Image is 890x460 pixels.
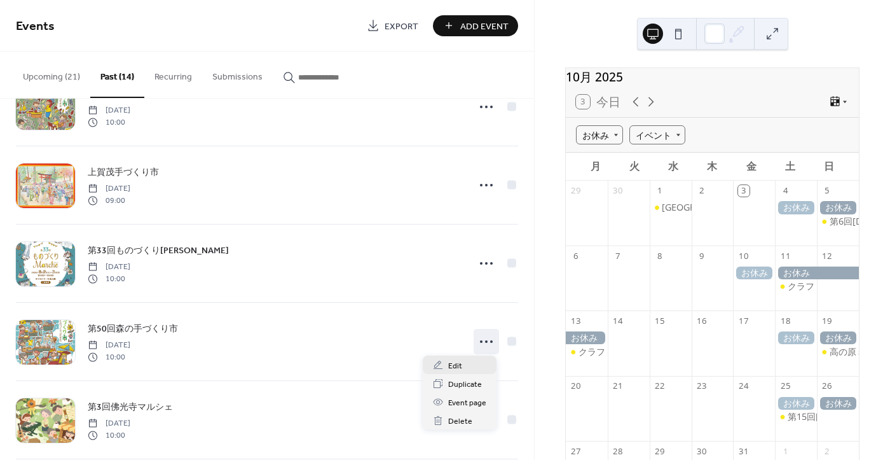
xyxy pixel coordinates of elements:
[654,445,666,457] div: 29
[817,345,859,358] div: 高の原ミーツ 第30回
[738,250,750,261] div: 10
[654,380,666,392] div: 22
[88,105,130,116] span: [DATE]
[570,250,582,261] div: 6
[88,321,178,336] a: 第50回森の手づくり市
[448,359,462,373] span: Edit
[821,445,833,457] div: 2
[654,250,666,261] div: 8
[615,153,654,180] div: 火
[775,331,817,344] div: お休み
[570,445,582,457] div: 27
[779,316,791,327] div: 18
[654,185,666,197] div: 1
[612,185,624,197] div: 30
[570,316,582,327] div: 13
[770,153,809,180] div: 土
[88,116,130,128] span: 10:00
[733,267,775,279] div: お休み
[738,445,750,457] div: 31
[448,378,482,391] span: Duplicate
[88,166,159,179] span: 上賀茂手づくり市
[460,20,509,33] span: Add Event
[13,52,90,97] button: Upcoming (21)
[738,380,750,392] div: 24
[817,201,859,214] div: お休み
[88,273,130,284] span: 10:00
[88,261,130,273] span: [DATE]
[385,20,418,33] span: Export
[817,215,859,228] div: 第6回東本願寺前マルシェ
[696,445,708,457] div: 30
[566,345,608,358] div: クラフトマルシェin京都府立植物園
[88,400,173,414] a: 第3回佛光寺マルシェ
[732,153,770,180] div: 金
[88,340,130,351] span: [DATE]
[612,445,624,457] div: 28
[775,267,859,279] div: お休み
[202,52,273,97] button: Submissions
[654,153,693,180] div: 水
[16,14,55,39] span: Events
[88,429,130,441] span: 10:00
[144,52,202,97] button: Recurring
[612,316,624,327] div: 14
[570,185,582,197] div: 29
[654,316,666,327] div: 15
[696,250,708,261] div: 9
[779,445,791,457] div: 1
[696,185,708,197] div: 2
[817,397,859,410] div: お休み
[88,243,229,258] a: 第33回ものづくり[PERSON_NAME]
[88,351,130,363] span: 10:00
[810,153,849,180] div: 日
[821,185,833,197] div: 5
[696,380,708,392] div: 23
[696,316,708,327] div: 16
[578,345,748,358] div: クラフトマルシェin[GEOGRAPHIC_DATA]
[576,153,615,180] div: 月
[612,380,624,392] div: 21
[817,331,859,344] div: お休み
[433,15,518,36] button: Add Event
[357,15,428,36] a: Export
[88,183,130,195] span: [DATE]
[566,68,859,87] div: 10月 2025
[788,410,887,423] div: 第15回[PERSON_NAME]
[775,201,817,214] div: お休み
[775,280,817,293] div: クラフトマルシェin京都府立植物園
[821,316,833,327] div: 19
[88,165,159,179] a: 上賀茂手づくり市
[779,250,791,261] div: 11
[88,418,130,429] span: [DATE]
[738,185,750,197] div: 3
[566,331,608,344] div: お休み
[650,201,692,214] div: 平安楽市
[693,153,732,180] div: 木
[821,250,833,261] div: 12
[775,397,817,410] div: お休み
[775,410,817,423] div: 第15回北山マルシェ
[738,316,750,327] div: 17
[448,396,486,410] span: Event page
[88,323,178,336] span: 第50回森の手づくり市
[88,195,130,206] span: 09:00
[570,380,582,392] div: 20
[662,201,752,214] div: [GEOGRAPHIC_DATA]
[90,52,144,98] button: Past (14)
[779,185,791,197] div: 4
[821,380,833,392] div: 26
[88,401,173,414] span: 第3回佛光寺マルシェ
[612,250,624,261] div: 7
[88,244,229,258] span: 第33回ものづくり[PERSON_NAME]
[779,380,791,392] div: 25
[448,415,472,428] span: Delete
